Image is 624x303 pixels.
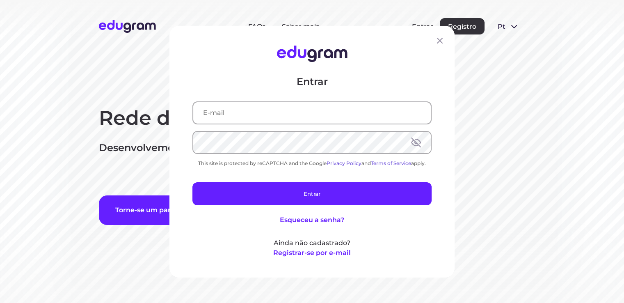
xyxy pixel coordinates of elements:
button: Entrar [192,182,432,205]
p: Ainda não cadastrado? [192,238,432,248]
div: This site is protected by reCAPTCHA and the Google and apply. [192,160,432,166]
button: Esqueceu a senha? [280,215,344,225]
a: Privacy Policy [327,160,361,166]
input: E-mail [193,102,431,123]
img: Edugram Logo [277,46,347,62]
p: Entrar [192,75,432,88]
button: Registrar-se por e-mail [273,248,351,257]
a: Terms of Service [371,160,411,166]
